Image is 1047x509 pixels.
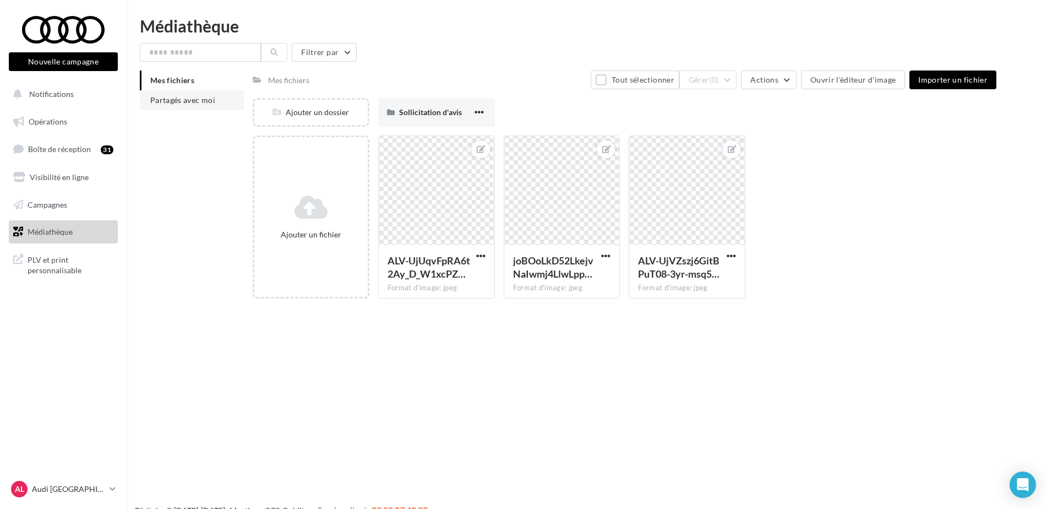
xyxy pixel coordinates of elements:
[7,193,120,216] a: Campagnes
[513,254,593,280] span: joBOoLkD52LkejvNaIwmj4LlwLppN3Iy_2inmDA2gUQf-Dw_QzCdQ91RRfEviRykEYPPe2Ulu0DKaVsuuA=s0
[7,83,116,106] button: Notifications
[28,252,113,276] span: PLV et print personnalisable
[9,479,118,500] a: AL Audi [GEOGRAPHIC_DATA][PERSON_NAME]
[741,71,796,89] button: Actions
[513,283,611,293] div: Format d'image: jpeg
[32,484,105,495] p: Audi [GEOGRAPHIC_DATA][PERSON_NAME]
[150,95,215,105] span: Partagés avec moi
[29,117,67,126] span: Opérations
[259,229,363,240] div: Ajouter un fichier
[388,283,486,293] div: Format d'image: jpeg
[750,75,778,84] span: Actions
[101,145,113,154] div: 31
[29,89,74,99] span: Notifications
[710,75,719,84] span: (0)
[7,137,120,161] a: Boîte de réception31
[140,18,1034,34] div: Médiathèque
[638,283,736,293] div: Format d'image: jpeg
[7,110,120,133] a: Opérations
[30,172,89,182] span: Visibilité en ligne
[268,75,309,86] div: Mes fichiers
[28,227,73,236] span: Médiathèque
[15,484,24,495] span: AL
[679,71,737,89] button: Gérer(0)
[7,248,120,280] a: PLV et print personnalisable
[254,107,368,118] div: Ajouter un dossier
[591,71,679,89] button: Tout sélectionner
[388,254,470,280] span: ALV-UjUqvFpRA6t2Ay_D_W1xcPZWYL84Aktv2VgtqqgIEcawk5KJjPOe
[1010,472,1036,498] div: Open Intercom Messenger
[918,75,988,84] span: Importer un fichier
[28,199,67,209] span: Campagnes
[28,144,91,154] span: Boîte de réception
[7,220,120,243] a: Médiathèque
[150,75,194,85] span: Mes fichiers
[399,107,462,117] span: Sollicitation d'avis
[801,71,905,89] button: Ouvrir l'éditeur d'image
[638,254,719,280] span: ALV-UjVZszj6GitBPuT08-3yr-msq5pqVplXEtLixbrmbnpWWtQIvwNJ
[7,166,120,189] a: Visibilité en ligne
[909,71,996,89] button: Importer un fichier
[292,43,357,62] button: Filtrer par
[9,52,118,71] button: Nouvelle campagne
